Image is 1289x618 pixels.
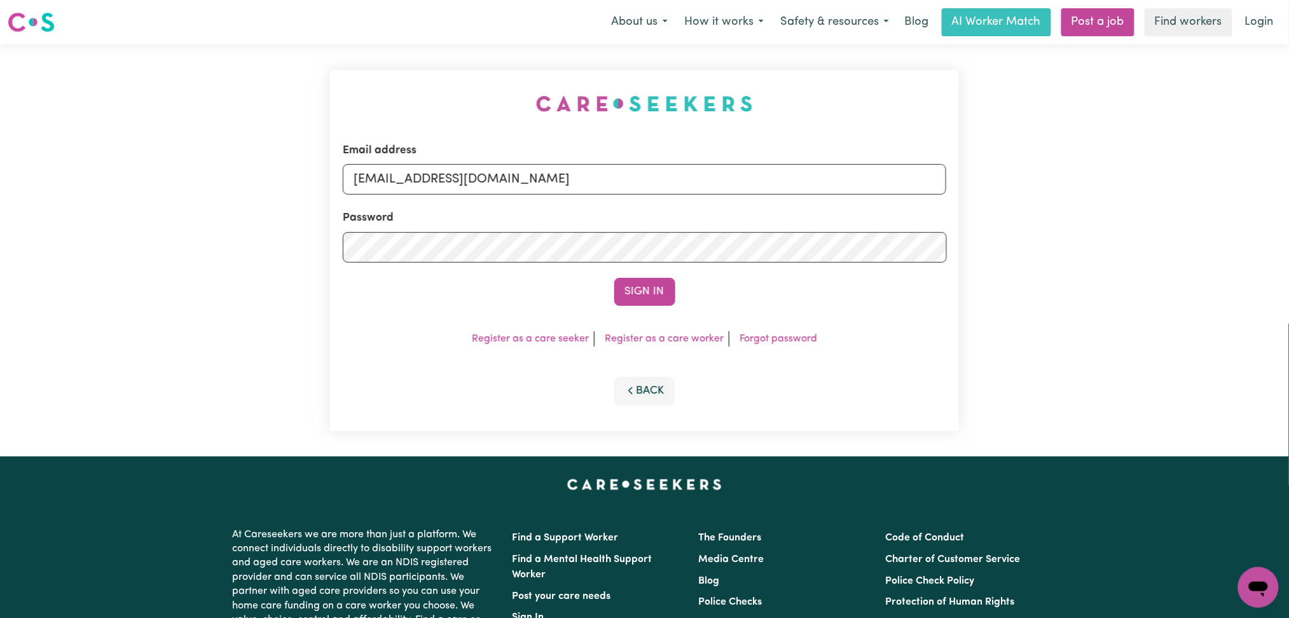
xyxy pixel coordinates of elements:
button: Sign In [614,278,675,306]
a: Media Centre [699,554,764,565]
a: Protection of Human Rights [885,597,1014,607]
a: Police Checks [699,597,762,607]
label: Email address [343,142,417,159]
input: Email address [343,164,947,195]
a: Code of Conduct [885,533,964,543]
a: Post your care needs [513,591,611,601]
iframe: Button to launch messaging window [1238,567,1279,608]
button: Safety & resources [772,9,897,36]
a: AI Worker Match [942,8,1051,36]
a: Blog [897,8,937,36]
a: Blog [699,576,720,586]
a: Find a Mental Health Support Worker [513,554,652,580]
a: Register as a care worker [605,334,724,344]
button: About us [603,9,676,36]
img: Careseekers logo [8,11,55,34]
a: Login [1237,8,1281,36]
a: Post a job [1061,8,1134,36]
a: Find a Support Worker [513,533,619,543]
a: Careseekers home page [567,479,722,490]
a: Police Check Policy [885,576,974,586]
a: Find workers [1145,8,1232,36]
button: Back [614,377,675,405]
label: Password [343,210,394,226]
button: How it works [676,9,772,36]
a: Careseekers logo [8,8,55,37]
a: Register as a care seeker [472,334,589,344]
a: Forgot password [740,334,817,344]
a: Charter of Customer Service [885,554,1020,565]
a: The Founders [699,533,762,543]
